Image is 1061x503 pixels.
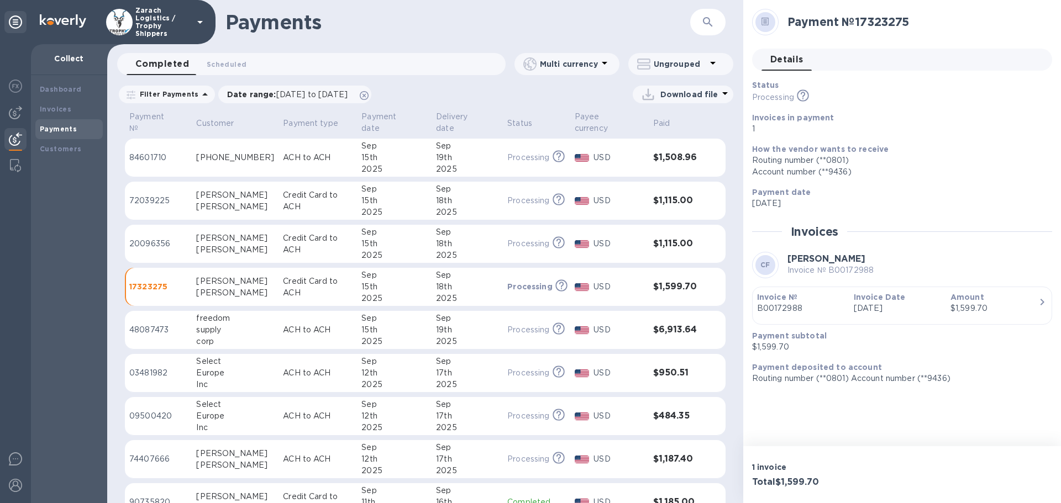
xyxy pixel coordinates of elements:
div: Sep [361,269,427,281]
div: Sep [436,140,498,152]
b: Customers [40,145,82,153]
p: Payment date [361,111,413,134]
div: Sep [436,313,498,324]
div: Sep [361,313,427,324]
div: 19th [436,324,498,336]
div: Sep [361,399,427,410]
p: 03481982 [129,367,187,379]
p: 1 invoice [752,462,898,473]
p: $1,599.70 [752,341,1043,353]
b: Payments [40,125,77,133]
div: Sep [436,485,498,496]
div: Sep [436,399,498,410]
div: $1,599.70 [950,303,1038,314]
b: Payment date [752,188,811,197]
span: Details [770,52,803,67]
b: Invoices [40,105,71,113]
div: Sep [436,183,498,195]
p: ACH to ACH [283,324,353,336]
span: Status [507,118,547,129]
p: 09500420 [129,410,187,422]
div: 17th [436,453,498,465]
div: Sep [361,140,427,152]
div: [PHONE_NUMBER] [196,152,274,163]
h2: Payment № 17323275 [787,15,1043,29]
p: Processing [507,324,549,336]
div: Sep [436,442,498,453]
div: 19th [436,152,498,163]
p: Processing [507,410,549,422]
div: 18th [436,195,498,207]
p: 74407666 [129,453,187,465]
p: 48087473 [129,324,187,336]
iframe: Chat Widget [1006,450,1061,503]
p: Paid [653,118,670,129]
img: USD [575,154,590,162]
p: Invoice № B00172988 [787,264,874,276]
div: 12th [361,367,427,379]
p: Routing number (**0801) Account number (**9436) [752,373,1043,384]
div: 2025 [361,336,427,347]
div: corp [196,336,274,347]
div: Europe [196,367,274,379]
p: USD [593,281,644,293]
p: [DATE] [752,198,1043,209]
span: Delivery date [436,111,498,134]
b: Invoices in payment [752,113,834,122]
div: 15th [361,324,427,336]
p: 72039225 [129,195,187,207]
div: Sep [361,226,427,238]
div: [PERSON_NAME] [196,491,274,502]
div: [PERSON_NAME] [196,287,274,299]
b: How the vendor wants to receive [752,145,889,153]
p: 1 [752,123,1043,135]
b: Invoice Date [854,293,906,301]
p: Status [507,118,532,129]
p: Download file [660,89,718,100]
div: Europe [196,410,274,422]
div: Account number (**9436) [752,166,1043,178]
div: 15th [361,238,427,250]
h3: $484.35 [653,411,703,421]
div: Routing number (**0801) [752,155,1043,166]
img: Foreign exchange [9,80,22,93]
div: 2025 [436,379,498,390]
div: 2025 [361,163,427,175]
img: USD [575,283,590,291]
div: Unpin categories [4,11,27,33]
p: Credit Card to ACH [283,232,353,256]
p: Delivery date [436,111,484,134]
div: [PERSON_NAME] [196,244,274,256]
b: Payment deposited to account [752,363,882,372]
div: 2025 [361,250,427,261]
p: Processing [507,281,553,292]
div: 2025 [436,336,498,347]
div: 17th [436,410,498,422]
h3: $1,115.00 [653,195,703,206]
div: [PERSON_NAME] [196,201,274,213]
b: Dashboard [40,85,82,93]
b: Invoice № [757,293,797,301]
div: 2025 [361,465,427,476]
b: Payment subtotal [752,331,827,340]
div: Sep [361,356,427,367]
h3: $1,115.00 [653,239,703,249]
p: USD [593,152,644,163]
div: 12th [361,453,427,465]
div: 2025 [361,379,427,390]
div: 2025 [436,207,498,218]
div: [PERSON_NAME] [196,448,274,459]
div: 15th [361,152,427,163]
button: Invoice №B00172988Invoice Date[DATE]Amount$1,599.70 [752,287,1052,325]
span: Scheduled [207,59,246,70]
div: 2025 [436,163,498,175]
p: Zarach Logistics / Trophy Shippers [135,7,191,38]
h3: $1,508.96 [653,152,703,163]
p: Credit Card to ACH [283,189,353,213]
span: Payment type [283,118,353,129]
b: [PERSON_NAME] [787,253,865,264]
img: USD [575,326,590,334]
div: 2025 [436,293,498,304]
p: Payment type [283,118,338,129]
div: Date range:[DATE] to [DATE] [218,86,371,103]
